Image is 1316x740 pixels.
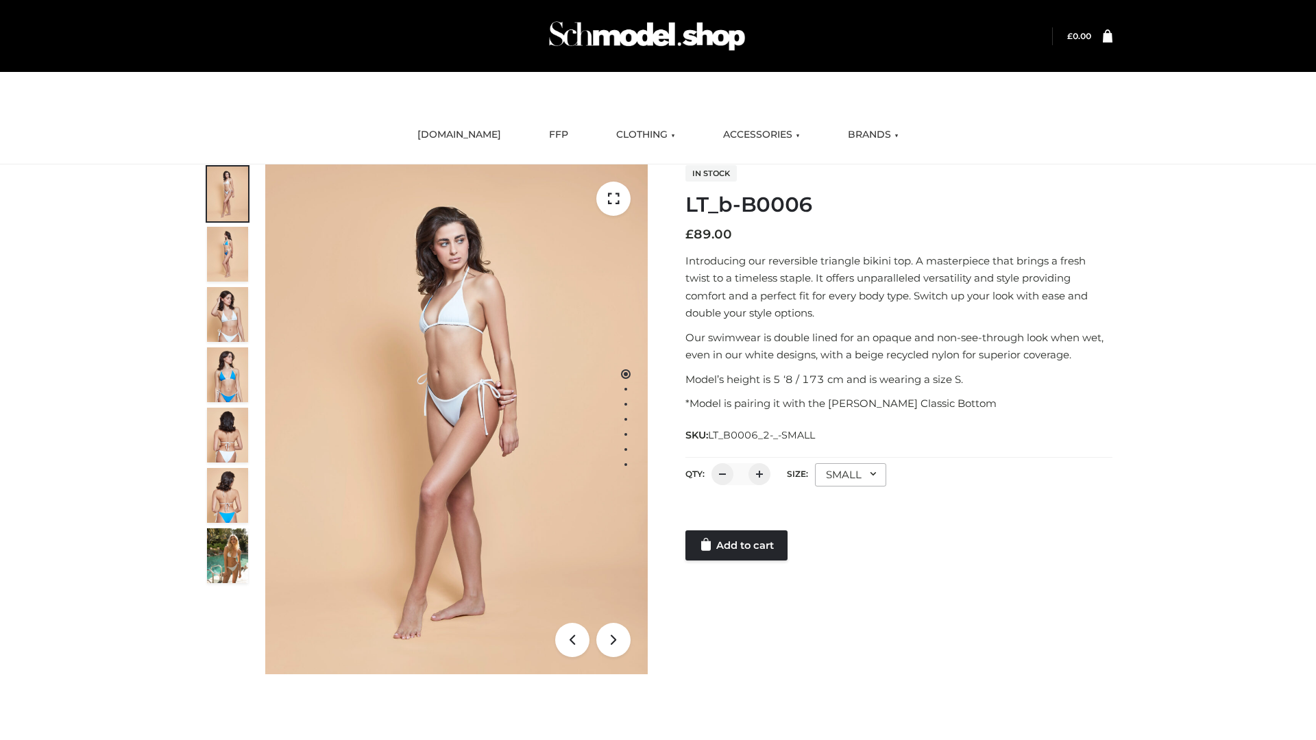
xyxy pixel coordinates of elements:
[207,166,248,221] img: ArielClassicBikiniTop_CloudNine_AzureSky_OW114ECO_1-scaled.jpg
[207,347,248,402] img: ArielClassicBikiniTop_CloudNine_AzureSky_OW114ECO_4-scaled.jpg
[685,530,788,560] a: Add to cart
[544,9,750,63] img: Schmodel Admin 964
[1067,31,1091,41] a: £0.00
[685,165,737,182] span: In stock
[1067,31,1073,41] span: £
[838,120,909,150] a: BRANDS
[685,252,1112,322] p: Introducing our reversible triangle bikini top. A masterpiece that brings a fresh twist to a time...
[685,329,1112,364] p: Our swimwear is double lined for an opaque and non-see-through look when wet, even in our white d...
[1067,31,1091,41] bdi: 0.00
[685,227,694,242] span: £
[685,469,705,479] label: QTY:
[606,120,685,150] a: CLOTHING
[685,193,1112,217] h1: LT_b-B0006
[207,408,248,463] img: ArielClassicBikiniTop_CloudNine_AzureSky_OW114ECO_7-scaled.jpg
[685,371,1112,388] p: Model’s height is 5 ‘8 / 173 cm and is wearing a size S.
[407,120,511,150] a: [DOMAIN_NAME]
[787,469,808,479] label: Size:
[539,120,578,150] a: FFP
[685,395,1112,412] p: *Model is pairing it with the [PERSON_NAME] Classic Bottom
[207,227,248,282] img: ArielClassicBikiniTop_CloudNine_AzureSky_OW114ECO_2-scaled.jpg
[815,463,886,486] div: SMALL
[708,429,815,441] span: LT_B0006_2-_-SMALL
[685,427,816,443] span: SKU:
[265,164,648,674] img: ArielClassicBikiniTop_CloudNine_AzureSky_OW114ECO_1
[685,227,732,242] bdi: 89.00
[207,287,248,342] img: ArielClassicBikiniTop_CloudNine_AzureSky_OW114ECO_3-scaled.jpg
[207,468,248,523] img: ArielClassicBikiniTop_CloudNine_AzureSky_OW114ECO_8-scaled.jpg
[207,528,248,583] img: Arieltop_CloudNine_AzureSky2.jpg
[713,120,810,150] a: ACCESSORIES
